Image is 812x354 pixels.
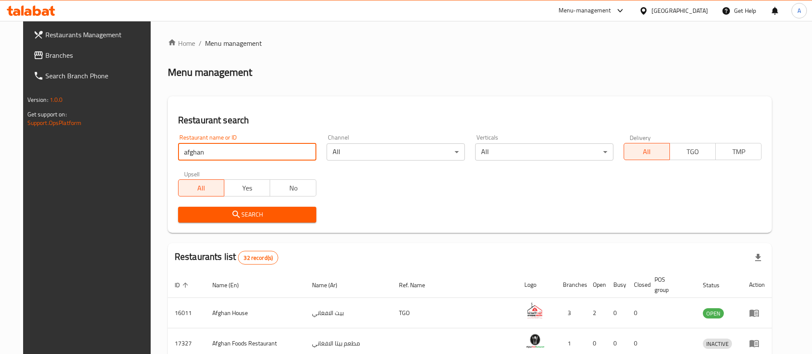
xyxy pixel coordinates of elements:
[518,272,556,298] th: Logo
[178,143,316,161] input: Search for restaurant name or ID..
[628,146,666,158] span: All
[627,298,648,328] td: 0
[45,50,152,60] span: Branches
[212,280,250,290] span: Name (En)
[742,272,772,298] th: Action
[797,6,801,15] span: A
[630,134,651,140] label: Delivery
[228,182,267,194] span: Yes
[475,143,613,161] div: All
[175,280,191,290] span: ID
[399,280,436,290] span: Ref. Name
[607,272,627,298] th: Busy
[45,30,152,40] span: Restaurants Management
[27,109,67,120] span: Get support on:
[270,179,316,196] button: No
[749,338,765,348] div: Menu
[168,65,252,79] h2: Menu management
[224,179,270,196] button: Yes
[524,300,546,322] img: Afghan House
[624,143,670,160] button: All
[178,207,316,223] button: Search
[27,45,159,65] a: Branches
[673,146,712,158] span: TGO
[719,146,758,158] span: TMP
[669,143,716,160] button: TGO
[168,298,205,328] td: 16011
[627,272,648,298] th: Closed
[586,298,607,328] td: 2
[749,308,765,318] div: Menu
[703,339,732,349] div: INACTIVE
[312,280,348,290] span: Name (Ar)
[27,117,82,128] a: Support.OpsPlatform
[559,6,611,16] div: Menu-management
[238,254,278,262] span: 32 record(s)
[178,179,224,196] button: All
[703,309,724,318] span: OPEN
[654,274,686,295] span: POS group
[274,182,312,194] span: No
[556,272,586,298] th: Branches
[703,339,732,349] span: INACTIVE
[586,272,607,298] th: Open
[184,171,200,177] label: Upsell
[185,209,309,220] span: Search
[305,298,392,328] td: بيت الافغاني
[392,298,518,328] td: TGO
[50,94,63,105] span: 1.0.0
[205,38,262,48] span: Menu management
[748,247,768,268] div: Export file
[651,6,708,15] div: [GEOGRAPHIC_DATA]
[199,38,202,48] li: /
[178,114,762,127] h2: Restaurant search
[703,280,731,290] span: Status
[182,182,221,194] span: All
[27,24,159,45] a: Restaurants Management
[238,251,278,265] div: Total records count
[715,143,761,160] button: TMP
[205,298,306,328] td: Afghan House
[27,65,159,86] a: Search Branch Phone
[168,38,195,48] a: Home
[556,298,586,328] td: 3
[175,250,278,265] h2: Restaurants list
[27,94,48,105] span: Version:
[327,143,465,161] div: All
[524,331,546,352] img: Afghan Foods Restaurant
[45,71,152,81] span: Search Branch Phone
[168,38,772,48] nav: breadcrumb
[607,298,627,328] td: 0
